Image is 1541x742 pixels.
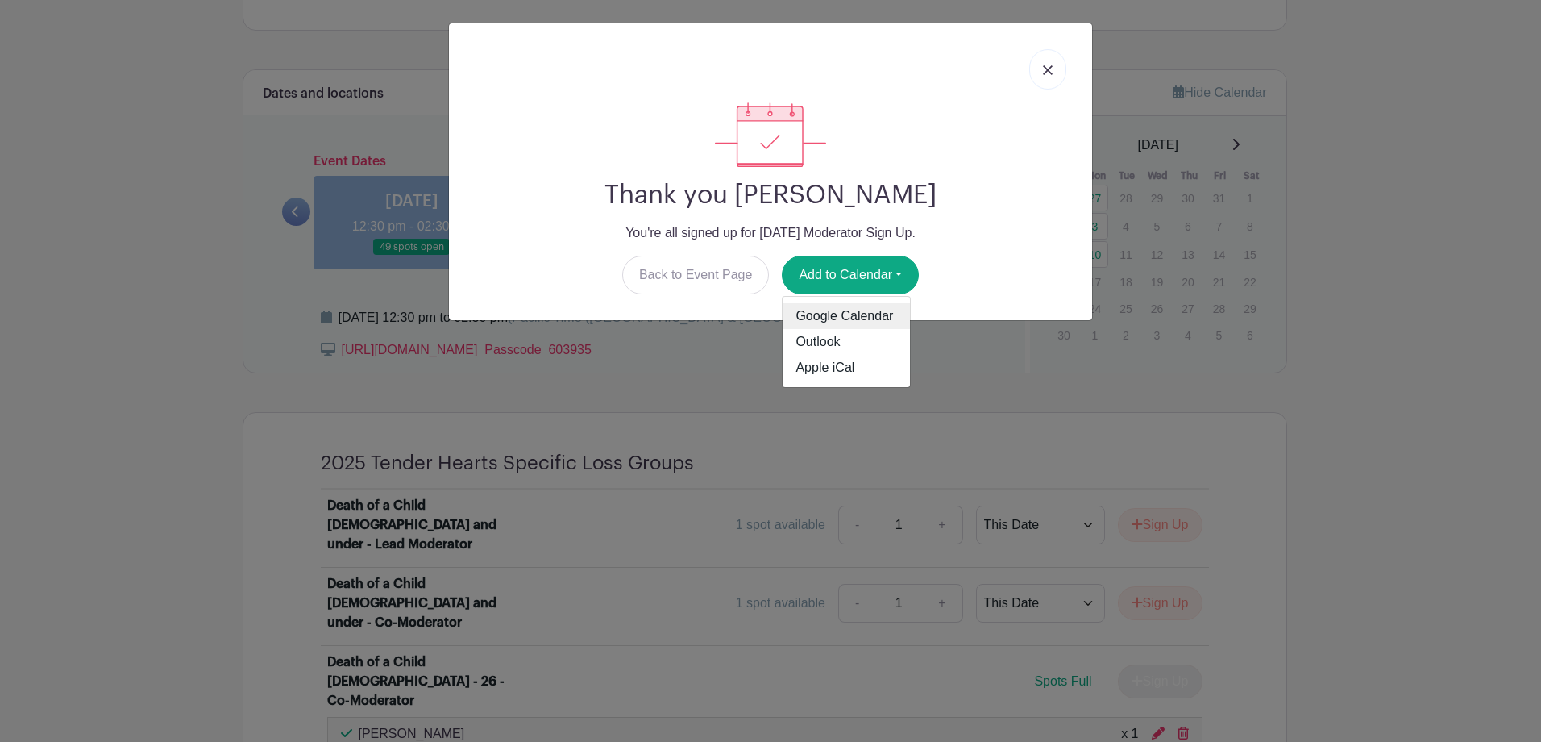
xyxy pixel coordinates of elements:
a: Back to Event Page [622,256,770,294]
button: Add to Calendar [782,256,919,294]
img: close_button-5f87c8562297e5c2d7936805f587ecaba9071eb48480494691a3f1689db116b3.svg [1043,65,1053,75]
a: Outlook [783,329,910,355]
a: Apple iCal [783,355,910,381]
img: signup_complete-c468d5dda3e2740ee63a24cb0ba0d3ce5d8a4ecd24259e683200fb1569d990c8.svg [715,102,826,167]
p: You're all signed up for [DATE] Moderator Sign Up. [462,223,1079,243]
h2: Thank you [PERSON_NAME] [462,180,1079,211]
a: Google Calendar [783,303,910,329]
